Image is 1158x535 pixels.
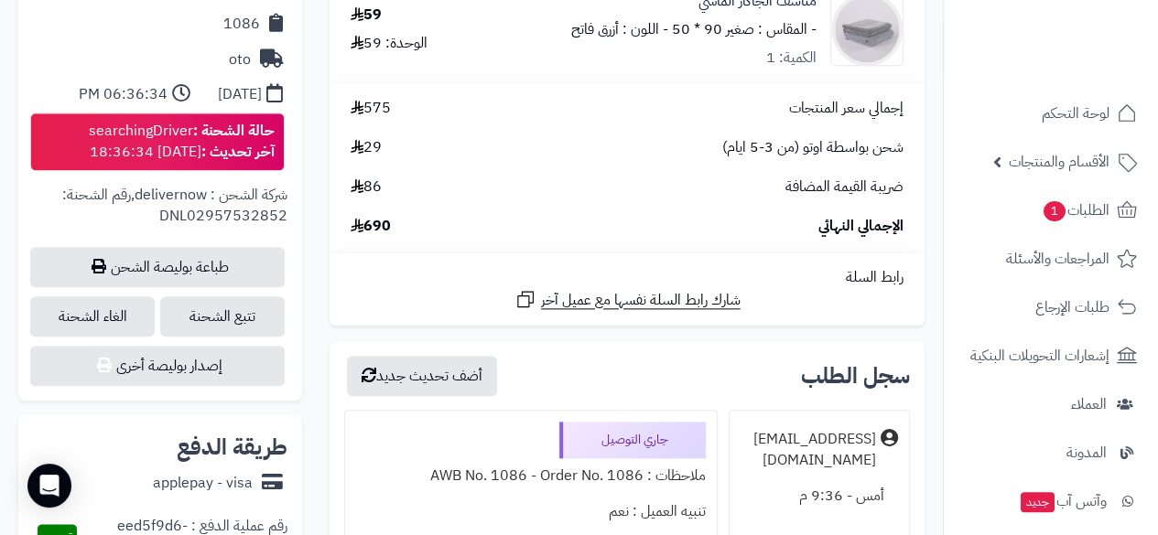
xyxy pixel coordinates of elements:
strong: آخر تحديث : [201,141,275,163]
div: [DATE] [218,84,262,105]
h2: طريقة الدفع [177,436,287,458]
a: إشعارات التحويلات البنكية [955,334,1147,378]
small: - المقاس : صغير 90 * 50 [672,18,817,40]
div: oto [229,49,251,70]
span: وآتس آب [1019,488,1107,514]
span: ضريبة القيمة المضافة [785,177,904,198]
div: , [33,185,287,248]
div: أمس - 9:36 م [741,478,898,514]
span: إشعارات التحويلات البنكية [970,343,1109,369]
span: 29 [351,137,382,158]
div: 59 [351,5,382,26]
a: وآتس آبجديد [955,479,1147,523]
div: رابط السلة [337,267,917,288]
a: شارك رابط السلة نفسها مع عميل آخر [514,288,741,311]
span: شارك رابط السلة نفسها مع عميل آخر [541,290,741,311]
span: شركة الشحن : delivernow [135,184,287,206]
span: الأقسام والمنتجات [1009,149,1109,175]
small: - اللون : أزرق فاتح [571,18,668,40]
div: 1086 [223,14,260,35]
div: applepay - visa [153,473,253,494]
strong: حالة الشحنة : [193,120,275,142]
a: لوحة التحكم [955,91,1147,135]
h3: سجل الطلب [801,365,910,387]
span: الطلبات [1042,198,1109,223]
span: رقم الشحنة: DNL02957532852 [62,184,287,227]
a: طلبات الإرجاع [955,285,1147,329]
span: جديد [1021,492,1055,512]
span: إجمالي سعر المنتجات [789,98,904,119]
div: 06:36:34 PM [79,84,168,105]
span: طلبات الإرجاع [1035,294,1109,320]
div: Open Intercom Messenger [27,464,71,508]
a: تتبع الشحنة [160,296,285,337]
div: الكمية: 1 [766,48,817,69]
a: المراجعات والأسئلة [955,237,1147,281]
a: المدونة [955,431,1147,475]
button: أضف تحديث جديد [347,356,497,396]
div: ملاحظات : AWB No. 1086 - Order No. 1086 [356,458,706,494]
span: الإجمالي النهائي [818,216,904,237]
div: جاري التوصيل [559,422,706,458]
div: تنبيه العميل : نعم [356,494,706,530]
span: الغاء الشحنة [30,296,155,337]
a: العملاء [955,382,1147,426]
span: شحن بواسطة اوتو (من 3-5 ايام) [722,137,904,158]
span: العملاء [1071,391,1107,417]
a: طباعة بوليصة الشحن [30,247,285,287]
button: إصدار بوليصة أخرى [30,346,285,386]
span: لوحة التحكم [1042,101,1109,126]
span: 690 [351,216,391,237]
span: المراجعات والأسئلة [1006,246,1109,272]
div: الوحدة: 59 [351,33,427,54]
span: 86 [351,177,382,198]
div: searchingDriver [DATE] 18:36:34 [89,121,275,163]
span: 575 [351,98,391,119]
a: الطلبات1 [955,188,1147,232]
span: المدونة [1066,440,1107,465]
span: 1 [1044,201,1066,221]
div: [EMAIL_ADDRESS][DOMAIN_NAME] [741,429,876,471]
